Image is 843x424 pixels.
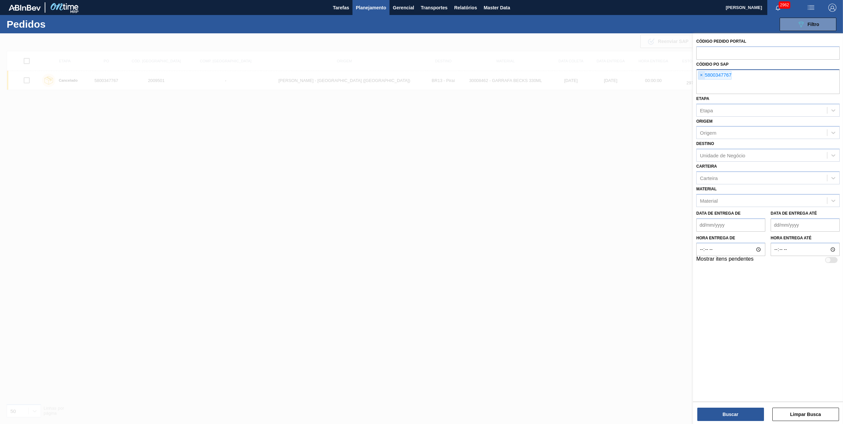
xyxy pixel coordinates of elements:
[696,164,717,169] label: Carteira
[696,211,741,216] label: Data de Entrega de
[696,39,746,44] label: Código Pedido Portal
[771,233,840,243] label: Hora entrega até
[767,3,789,12] button: Notificações
[828,4,836,12] img: Logout
[771,211,817,216] label: Data de Entrega até
[393,4,414,12] span: Gerencial
[700,175,718,181] div: Carteira
[771,218,840,232] input: dd/mm/yyyy
[696,62,729,67] label: Códido PO SAP
[698,71,732,80] div: 5800347767
[9,5,41,11] img: TNhmsLtSVTkK8tSr43FrP2fwEKptu5GPRR3wAAAABJRU5ErkJggg==
[780,18,836,31] button: Filtro
[700,130,716,136] div: Origem
[696,233,765,243] label: Hora entrega de
[698,71,705,79] span: ×
[700,107,713,113] div: Etapa
[356,4,386,12] span: Planejamento
[333,4,349,12] span: Tarefas
[696,218,765,232] input: dd/mm/yyyy
[808,22,819,27] span: Filtro
[454,4,477,12] span: Relatórios
[696,96,709,101] label: Etapa
[484,4,510,12] span: Master Data
[700,153,745,158] div: Unidade de Negócio
[696,119,713,124] label: Origem
[700,198,718,203] div: Material
[696,187,717,191] label: Material
[7,20,110,28] h1: Pedidos
[421,4,448,12] span: Transportes
[779,1,790,9] span: 2962
[807,4,815,12] img: userActions
[696,141,714,146] label: Destino
[696,256,754,264] label: Mostrar itens pendentes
